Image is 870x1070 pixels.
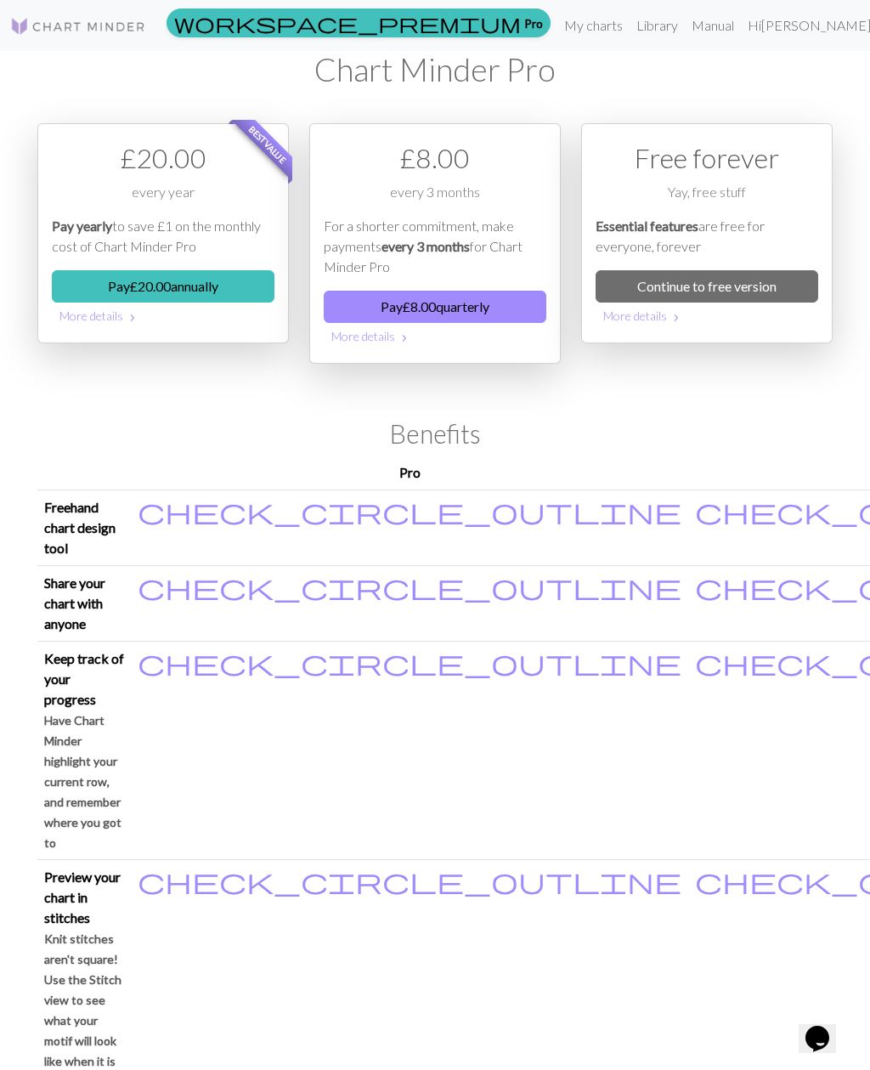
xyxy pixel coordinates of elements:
iframe: chat widget [799,1002,853,1053]
em: Essential features [596,218,698,234]
i: Included [138,648,681,676]
div: Payment option 2 [309,123,561,364]
p: Freehand chart design tool [44,497,124,558]
a: My charts [557,8,630,42]
div: Payment option 1 [37,123,289,343]
p: Keep track of your progress [44,648,124,710]
h1: Chart Minder Pro [37,51,833,89]
span: check_circle_outline [138,864,681,897]
div: every 3 months [324,182,546,216]
button: More details [596,303,818,329]
span: check_circle_outline [138,646,681,678]
span: chevron_right [398,330,411,347]
i: Included [138,867,681,894]
a: Library [630,8,685,42]
p: Share your chart with anyone [44,573,124,634]
em: every 3 months [381,238,470,254]
p: are free for everyone, forever [596,216,818,257]
div: £ 8.00 [324,138,546,178]
a: Pro [167,8,551,37]
span: check_circle_outline [138,495,681,527]
button: More details [324,323,546,349]
div: every year [52,182,274,216]
i: Included [138,497,681,524]
h2: Benefits [37,418,833,450]
button: Pay£8.00quarterly [324,291,546,323]
i: Included [138,573,681,600]
div: Free option [581,123,833,343]
p: For a shorter commitment, make payments for Chart Minder Pro [324,216,546,277]
button: Pay£20.00annually [52,270,274,303]
span: check_circle_outline [138,570,681,603]
div: Yay, free stuff [596,182,818,216]
div: Free forever [596,138,818,178]
em: Pay yearly [52,218,112,234]
span: workspace_premium [174,11,521,35]
span: chevron_right [126,309,139,326]
img: Logo [10,16,146,37]
div: £ 20.00 [52,138,274,178]
th: Pro [131,456,688,490]
span: Best value [232,108,304,180]
a: Continue to free version [596,270,818,303]
p: to save £1 on the monthly cost of Chart Minder Pro [52,216,274,257]
small: Have Chart Minder highlight your current row, and remember where you got to [44,713,121,850]
button: More details [52,303,274,329]
p: Preview your chart in stitches [44,867,124,928]
a: Manual [685,8,741,42]
span: chevron_right [669,309,683,326]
